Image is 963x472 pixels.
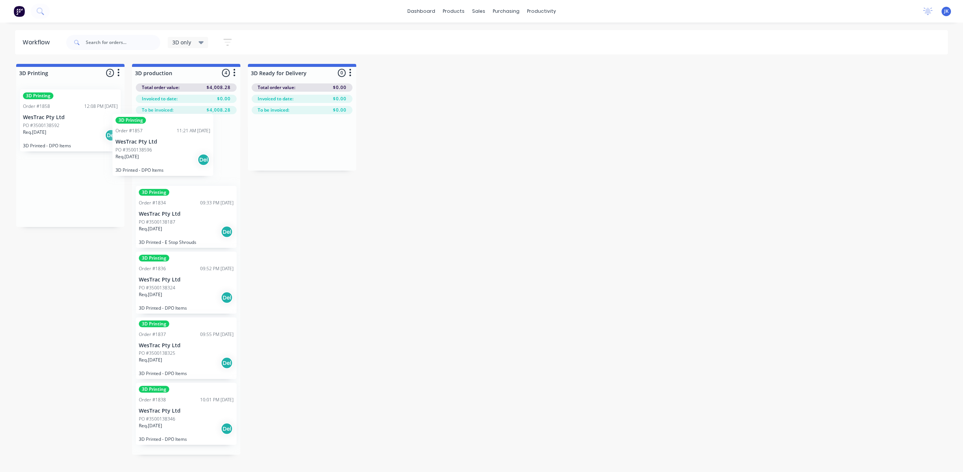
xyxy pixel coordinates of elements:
span: JK [944,8,949,15]
span: To be invoiced: [258,107,289,113]
span: Total order value: [258,84,295,91]
span: Invoiced to date: [258,95,293,102]
a: dashboard [404,6,439,17]
span: Invoiced to date: [142,95,178,102]
div: products [439,6,468,17]
span: $0.00 [333,107,346,113]
span: 3D only [172,38,191,46]
span: $0.00 [333,84,346,91]
div: Workflow [23,38,53,47]
div: purchasing [489,6,523,17]
span: To be invoiced: [142,107,173,113]
div: sales [468,6,489,17]
span: $4,008.28 [207,84,231,91]
span: $0.00 [217,95,231,102]
input: Search for orders... [86,35,160,50]
span: $4,008.28 [207,107,231,113]
span: $0.00 [333,95,346,102]
span: Total order value: [142,84,179,91]
img: Factory [14,6,25,17]
div: productivity [523,6,560,17]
